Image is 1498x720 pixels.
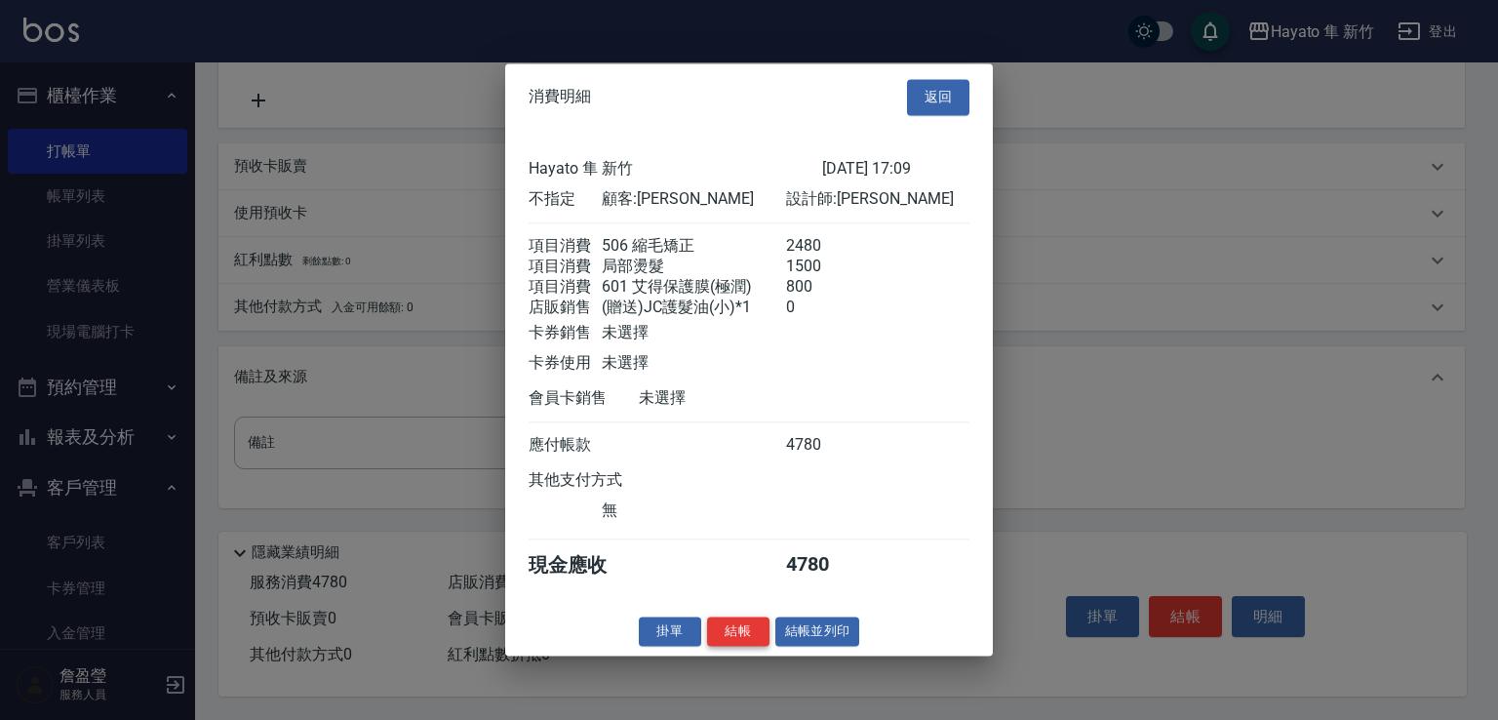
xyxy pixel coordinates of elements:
div: 未選擇 [602,323,785,343]
div: 卡券使用 [529,353,602,374]
div: 項目消費 [529,277,602,298]
div: 4780 [786,552,859,579]
div: 局部燙髮 [602,257,785,277]
div: 未選擇 [602,353,785,374]
div: 800 [786,277,859,298]
div: 0 [786,298,859,318]
div: 506 縮毛矯正 [602,236,785,257]
div: 4780 [786,435,859,456]
div: 項目消費 [529,236,602,257]
div: 項目消費 [529,257,602,277]
button: 結帳並列印 [775,617,860,647]
button: 結帳 [707,617,769,647]
div: 2480 [786,236,859,257]
div: 無 [602,500,785,521]
div: 601 艾得保護膜(極潤) [602,277,785,298]
div: 現金應收 [529,552,639,579]
div: 卡券銷售 [529,323,602,343]
div: (贈送)JC護髮油(小)*1 [602,298,785,318]
div: 1500 [786,257,859,277]
div: [DATE] 17:09 [822,159,969,180]
span: 消費明細 [529,88,591,107]
div: 未選擇 [639,388,822,409]
button: 返回 [907,79,969,115]
div: Hayato 隼 新竹 [529,159,822,180]
div: 不指定 [529,189,602,210]
div: 會員卡銷售 [529,388,639,409]
div: 其他支付方式 [529,470,676,491]
div: 應付帳款 [529,435,602,456]
div: 顧客: [PERSON_NAME] [602,189,785,210]
button: 掛單 [639,617,701,647]
div: 店販銷售 [529,298,602,318]
div: 設計師: [PERSON_NAME] [786,189,969,210]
